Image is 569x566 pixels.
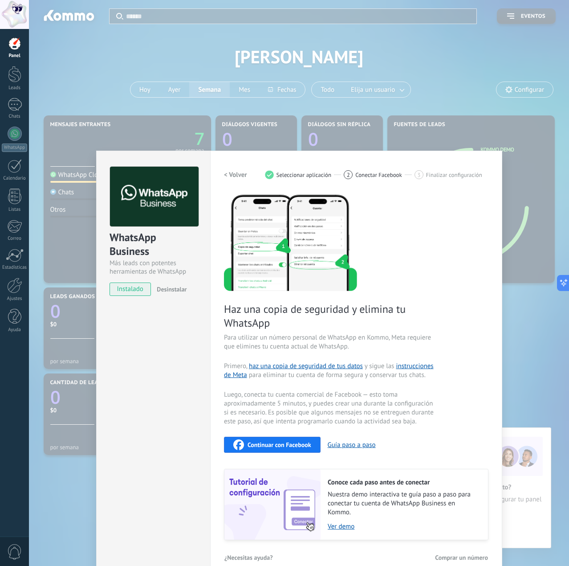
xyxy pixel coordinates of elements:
[355,172,402,178] span: Conectar Facebook
[224,167,247,183] button: < Volver
[435,551,488,564] button: Comprar un número
[110,230,197,259] div: WhatsApp Business
[2,296,28,302] div: Ajustes
[224,554,273,561] span: ¿Necesitas ayuda?
[153,283,187,296] button: Desinstalar
[2,236,28,242] div: Correo
[224,171,247,179] h2: < Volver
[2,207,28,213] div: Listas
[224,551,273,564] button: ¿Necesitas ayuda?
[2,265,28,271] div: Estadísticas
[276,172,332,178] span: Seleccionar aplicación
[347,171,350,179] span: 2
[224,362,434,379] a: instrucciones de Meta
[224,302,436,330] span: Haz una copia de seguridad y elimina tu WhatsApp
[224,333,436,351] span: Para utilizar un número personal de WhatsApp en Kommo, Meta requiere que elimines tu cuenta actua...
[2,176,28,181] div: Calendario
[2,114,28,119] div: Chats
[328,490,479,517] span: Nuestra demo interactiva te guía paso a paso para conectar tu cuenta de WhatsApp Business en Kommo.
[224,437,321,453] button: Continuar con Facebook
[435,554,488,561] span: Comprar un número
[328,478,479,487] h2: Conoce cada paso antes de conectar
[110,283,150,296] span: instalado
[2,327,28,333] div: Ayuda
[110,259,197,276] div: Más leads con potentes herramientas de WhatsApp
[417,171,420,179] span: 3
[426,172,482,178] span: Finalizar configuración
[328,441,376,449] button: Guía paso a paso
[2,144,27,152] div: WhatsApp
[248,442,311,448] span: Continuar con Facebook
[2,53,28,59] div: Panel
[224,193,357,291] img: delete personal phone
[328,522,479,531] a: Ver demo
[224,390,436,426] span: Luego, conecta tu cuenta comercial de Facebook — esto toma aproximadamente 5 minutos, y puedes cr...
[224,362,436,380] span: Primero, y sigue las para eliminar tu cuenta de forma segura y conservar tus chats.
[2,85,28,91] div: Leads
[249,362,363,370] a: haz una copia de seguridad de tus datos
[110,167,199,227] img: logo_main.png
[157,285,187,293] span: Desinstalar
